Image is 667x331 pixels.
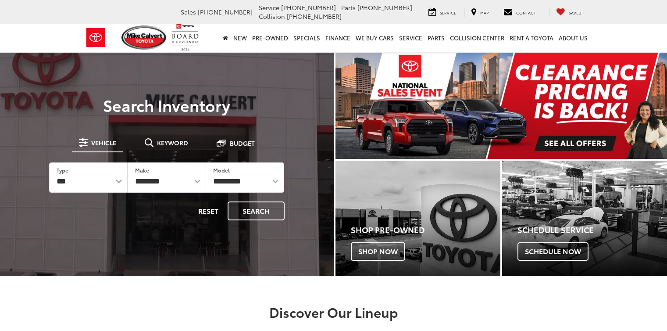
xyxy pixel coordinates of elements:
[335,161,500,276] a: Shop Pre-Owned Shop Now
[198,7,253,16] span: [PHONE_NUMBER]
[230,140,255,146] span: Budget
[157,140,188,146] span: Keyword
[213,166,230,174] label: Model
[37,96,297,114] h3: Search Inventory
[228,201,285,220] button: Search
[231,24,250,52] a: New
[335,161,500,276] div: Toyota
[549,7,588,17] a: My Saved Vehicles
[396,24,425,52] a: Service
[281,3,336,12] span: [PHONE_NUMBER]
[440,10,456,15] span: Service
[91,140,116,146] span: Vehicle
[121,25,168,50] img: Mike Calvert Toyota
[517,242,589,261] span: Schedule Now
[480,10,489,15] span: Map
[220,24,231,52] a: Home
[79,23,112,52] img: Toyota
[422,7,463,17] a: Service
[556,24,590,52] a: About Us
[351,226,500,234] h4: Shop Pre-Owned
[287,12,342,21] span: [PHONE_NUMBER]
[250,24,291,52] a: Pre-Owned
[351,242,405,261] span: Shop Now
[25,305,643,319] h2: Discover Our Lineup
[569,10,581,15] span: Saved
[353,24,396,52] a: WE BUY CARS
[259,12,285,21] span: Collision
[357,3,412,12] span: [PHONE_NUMBER]
[135,166,149,174] label: Make
[191,201,226,220] button: Reset
[507,24,556,52] a: Rent a Toyota
[516,10,536,15] span: Contact
[291,24,323,52] a: Specials
[517,226,667,234] h4: Schedule Service
[57,166,68,174] label: Type
[497,7,542,17] a: Contact
[464,7,495,17] a: Map
[502,161,667,276] a: Schedule Service Schedule Now
[341,3,356,12] span: Parts
[425,24,447,52] a: Parts
[447,24,507,52] a: Collision Center
[181,7,196,16] span: Sales
[502,161,667,276] div: Toyota
[323,24,353,52] a: Finance
[259,3,279,12] span: Service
